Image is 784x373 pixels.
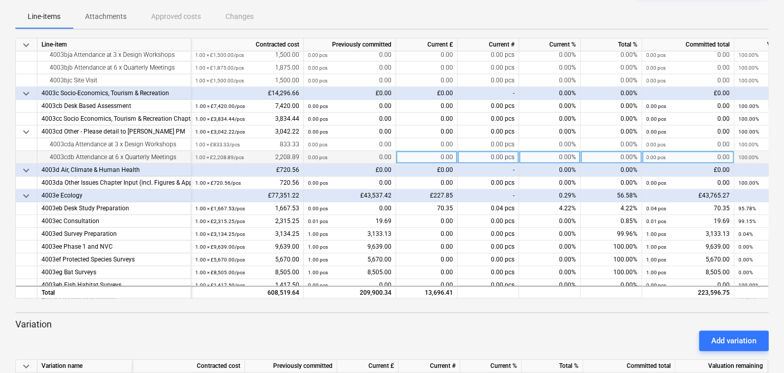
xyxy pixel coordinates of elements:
small: 1.00 × £3,042.22 / pcs [195,129,245,135]
small: 1.00 pcs [308,231,328,237]
small: 0.00 pcs [646,78,666,83]
div: 1,417.50 [195,279,299,292]
div: 0.00 [396,125,458,138]
div: 0.00 [308,279,391,292]
small: 1.00 pcs [646,270,666,275]
small: 0.01 pcs [308,218,328,224]
small: 0.00 pcs [646,116,666,122]
div: 1,667.53 [195,202,299,215]
div: Contracted cost [132,360,245,372]
div: 4.22% [519,202,581,215]
div: 8,505.00 [195,266,299,279]
div: 0.00 pcs [458,253,519,266]
small: 0.00 pcs [646,52,666,58]
div: 0.00 pcs [458,279,519,292]
small: 1.00 pcs [646,257,666,262]
div: 0.00% [581,49,642,61]
small: 1.00 × £8,505.00 / pcs [195,270,245,275]
div: 0.00 pcs [458,266,519,279]
small: 100.00% [738,103,759,109]
small: 0.00 pcs [646,129,666,135]
div: 3,834.44 [195,113,299,125]
div: 4003eb Desk Study Preparation [42,202,187,215]
div: 0.00 [646,49,730,61]
small: 99.15% [738,218,756,224]
small: 100.00% [738,116,759,122]
div: 0.00% [519,164,581,177]
div: 0.00 [308,100,391,113]
div: 0.00 [308,151,391,164]
div: 0.29% [519,189,581,202]
div: 4003bjc Site Visit [42,74,187,87]
small: 0.00 pcs [308,155,327,160]
small: 1.00 pcs [308,257,328,262]
div: 0.00 [396,177,458,189]
div: 0.00 pcs [458,138,519,151]
small: 100.00% [738,142,758,147]
small: 100.00% [738,180,759,186]
small: 1.00 × £3,134.25 / pcs [195,231,245,237]
div: Current % [519,38,581,51]
small: 1.00 × £3,834.44 / pcs [195,116,245,122]
div: Current £ [337,360,399,372]
small: 0.00 pcs [308,103,328,109]
div: 4003bjb Attendance at 6 x Quarterly Meetings [42,61,187,74]
div: 0.00% [519,49,581,61]
div: 4003bja Attendance at 3 x Design Workshops [42,49,187,61]
div: 4003ee Phase 1 and NVC [42,240,187,253]
div: 0.00 [396,228,458,240]
div: 1,500.00 [195,74,299,87]
div: Total % [522,360,583,372]
small: 100.00% [738,282,759,288]
div: 0.00% [519,113,581,125]
div: 4003cdb Attendance at 6 x Quarterly Meetings [42,151,187,164]
div: 0.00% [519,151,581,164]
div: Current % [460,360,522,372]
div: 0.00% [581,113,642,125]
small: 0.00 pcs [308,180,328,186]
div: 4003eg Bat Surveys [42,266,187,279]
small: 1.00 × £9,639.00 / pcs [195,244,245,250]
div: 0.00% [519,215,581,228]
div: 0.00 [396,151,458,164]
div: Total [37,286,191,298]
div: 0.00% [581,177,642,189]
div: 0.00 [646,151,730,164]
div: 99.96% [581,228,642,240]
div: 0.00 [646,279,730,292]
small: 1.00 pcs [646,244,666,250]
div: 1,500.00 [195,49,299,61]
div: 4003c Socio-Economics, Tourism & Recreation [42,87,187,100]
div: 0.00 pcs [458,49,519,61]
div: 0.00% [519,279,581,292]
div: 4003cda Attendance at 3 x Design Workshops [42,138,187,151]
div: £0.00 [304,87,396,100]
div: Add variation [711,334,756,347]
span: keyboard_arrow_down [20,190,32,202]
div: 5,670.00 [308,253,391,266]
div: Contracted cost [191,38,304,51]
span: keyboard_arrow_down [20,126,32,138]
div: Variation name [37,360,132,372]
div: 9,639.00 [646,240,730,253]
small: 100.00% [738,155,758,160]
div: 0.04 pcs [458,202,519,215]
small: 1.00 × £1,417.50 / pcs [195,282,245,288]
small: 100.00% [738,78,758,83]
span: keyboard_arrow_down [20,39,32,51]
div: £43,765.27 [642,189,734,202]
div: £0.00 [396,164,458,177]
div: 0.00 [396,74,458,87]
div: 0.00% [519,138,581,151]
small: 100.00% [738,65,758,71]
div: 0.00 [396,215,458,228]
div: 0.00% [519,228,581,240]
div: 0.00 [308,177,391,189]
div: 0.00 pcs [458,240,519,253]
div: 0.00 [308,74,391,87]
div: Line-item [37,38,191,51]
div: 0.00% [519,177,581,189]
div: 5,670.00 [646,253,730,266]
div: 3,134.25 [195,228,299,240]
div: 7,420.00 [195,100,299,113]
